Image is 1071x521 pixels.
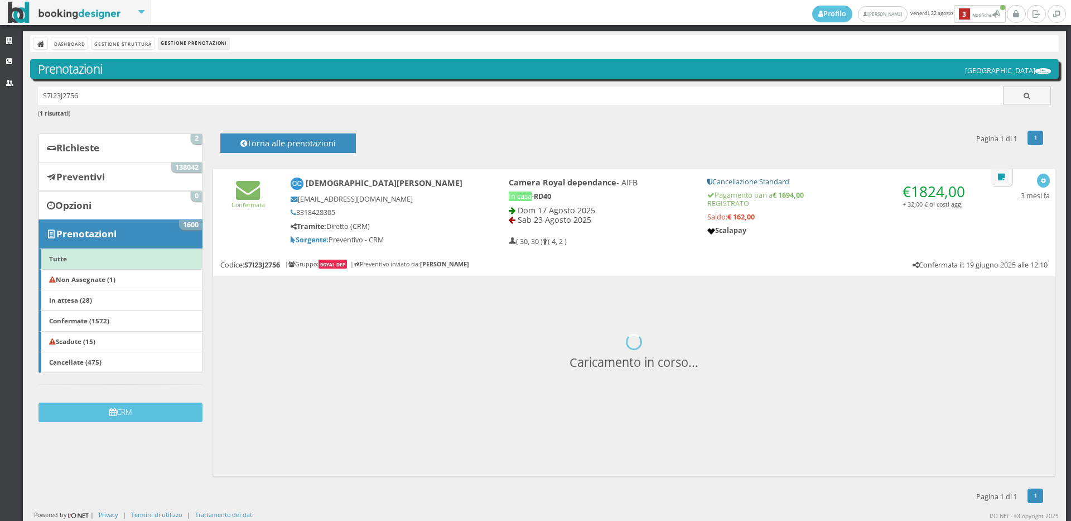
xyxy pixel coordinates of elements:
a: Prenotazioni 1600 [38,219,202,248]
a: Dashboard [51,37,88,49]
b: Camera Royal dependance [509,177,616,188]
a: In attesa (28) [38,290,202,311]
a: Preventivi 138042 [38,162,202,191]
a: Privacy [99,510,118,519]
a: [PERSON_NAME] [858,6,908,22]
img: BookingDesigner.com [8,2,121,23]
b: In attesa (28) [49,295,92,304]
h5: Pagina 1 di 1 [976,493,1017,501]
img: ea773b7e7d3611ed9c9d0608f5526cb6.png [1035,68,1051,74]
h6: ( ) [38,110,1051,117]
h5: Pagamento pari a REGISTRATO [707,191,970,208]
h5: 3 mesi fa [1021,192,1050,200]
a: 1 [1027,489,1044,503]
b: Scadute (15) [49,337,95,346]
b: Cancellate (475) [49,357,102,366]
a: Cancellate (475) [38,352,202,373]
span: In casa [509,192,532,201]
strong: € 162,00 [727,212,755,222]
a: Tutte [38,248,202,270]
h5: Cancellazione Standard [707,178,970,186]
b: [DEMOGRAPHIC_DATA][PERSON_NAME] [306,178,462,188]
a: Trattamento dei dati [195,510,254,519]
a: Termini di utilizzo [131,510,182,519]
b: Tutte [49,254,67,263]
a: Gestione Struttura [91,37,154,49]
span: Sab 23 Agosto 2025 [518,214,591,225]
span: venerdì, 22 agosto [812,5,1007,23]
b: Tramite: [291,222,326,231]
h5: Diretto (CRM) [291,222,471,231]
h5: Confermata il: 19 giugno 2025 alle 12:10 [913,261,1048,269]
small: + 32,00 € di costi agg. [903,200,963,208]
img: logo-scalapay.png [707,227,715,235]
div: | [187,510,190,519]
h6: | Preventivo inviato da: [350,261,469,268]
span: Dom 17 Agosto 2025 [518,205,595,216]
span: 138042 [171,162,202,173]
div: | [123,510,126,519]
div: Powered by | [34,510,94,520]
b: Non Assegnate (1) [49,275,115,284]
a: Richieste 2 [38,133,202,162]
h5: Saldo: [707,213,970,221]
span: € [903,181,965,202]
b: 3 [959,8,970,20]
h5: Pagina 1 di 1 [976,135,1017,143]
img: Christian Caruso [291,178,303,190]
li: Gestione Prenotazioni [158,37,229,50]
a: Confermate (1572) [38,310,202,332]
b: Scalapay [707,226,746,235]
b: Preventivi [56,170,105,183]
button: CRM [38,403,202,422]
b: RD40 [534,192,551,201]
b: Sorgente: [291,235,329,245]
button: 3Notifiche [954,5,1006,23]
span: 2 [191,134,202,144]
a: Scadute (15) [38,331,202,352]
h5: 3318428305 [291,208,471,217]
h5: [GEOGRAPHIC_DATA] [965,66,1051,75]
h3: Caricamento in corso... [213,355,1055,471]
b: 1 risultati [40,109,69,117]
b: Richieste [56,141,99,154]
button: Torna alle prenotazioni [220,133,356,153]
a: Confermata [231,192,265,209]
h3: Prenotazioni [38,62,1051,77]
a: Profilo [812,6,852,22]
a: Opzioni 0 [38,191,202,220]
a: Non Assegnate (1) [38,269,202,290]
b: Prenotazioni [56,227,117,240]
h5: Codice: [220,261,280,269]
h6: | Gruppo: [285,261,350,268]
b: Confermate (1572) [49,316,109,325]
h5: Preventivo - CRM [291,236,471,244]
h5: [EMAIL_ADDRESS][DOMAIN_NAME] [291,195,471,203]
b: [PERSON_NAME] [420,260,469,268]
img: ionet_small_logo.png [66,511,90,520]
h4: - AIFB [509,178,692,187]
span: 1600 [179,220,202,230]
h5: - [509,192,692,200]
input: Ricerca cliente - (inserisci il codice, il nome, il cognome, il numero di telefono o la mail) [38,87,1004,105]
b: Royal Dep [320,261,345,267]
span: 1824,00 [911,181,965,202]
strong: € 1694,00 [773,190,804,200]
h4: Torna alle prenotazioni [233,138,343,156]
b: Opzioni [55,199,91,212]
h5: ( 30, 30 ) ( 4, 2 ) [509,237,567,246]
b: S7I23J2756 [244,260,280,270]
a: 1 [1027,131,1044,145]
span: 0 [191,192,202,202]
